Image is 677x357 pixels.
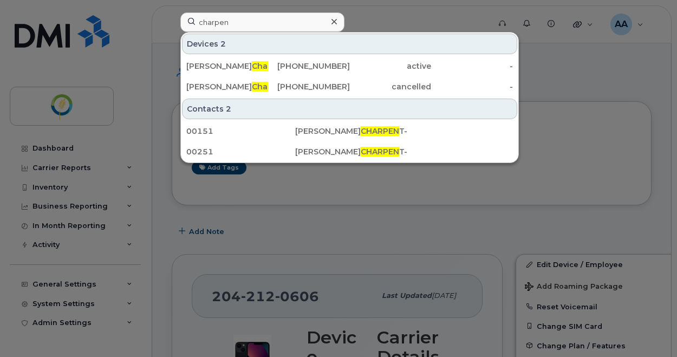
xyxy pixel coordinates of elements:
span: 2 [220,38,226,49]
span: Charpen [252,82,287,92]
a: 00251[PERSON_NAME]CHARPENTIER- [182,142,517,161]
div: [PERSON_NAME] TIER [295,126,404,137]
div: 00251 [186,146,295,157]
div: [PHONE_NUMBER] [268,81,350,92]
div: - [431,61,513,72]
div: 00151 [186,126,295,137]
div: active [350,61,432,72]
div: [PHONE_NUMBER] [268,61,350,72]
div: Contacts [182,99,517,119]
div: - [404,126,513,137]
span: CHARPEN [361,126,399,136]
span: Charpen [252,61,287,71]
div: [PERSON_NAME] tier [186,81,268,92]
a: [PERSON_NAME]Charpentier[PHONE_NUMBER]cancelled- [182,77,517,96]
div: Devices [182,34,517,54]
div: - [431,81,513,92]
div: [PERSON_NAME] TIER [295,146,404,157]
a: [PERSON_NAME]Charpentier[PHONE_NUMBER]active- [182,56,517,76]
span: CHARPEN [361,147,399,157]
a: 00151[PERSON_NAME]CHARPENTIER- [182,121,517,141]
div: [PERSON_NAME] tier [186,61,268,72]
span: 2 [226,103,231,114]
div: cancelled [350,81,432,92]
div: - [404,146,513,157]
